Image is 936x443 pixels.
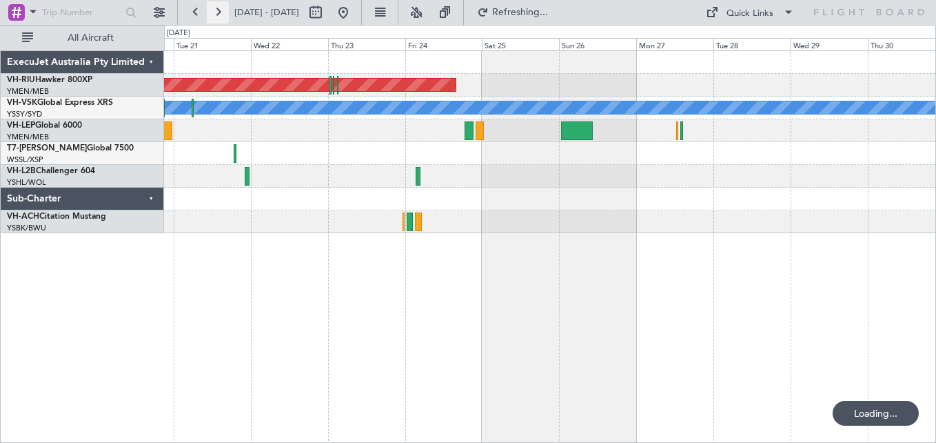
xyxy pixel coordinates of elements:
a: WSSL/XSP [7,155,43,165]
span: T7-[PERSON_NAME] [7,144,87,152]
button: All Aircraft [15,27,150,49]
a: YMEN/MEB [7,132,49,142]
div: Quick Links [726,7,773,21]
div: Tue 28 [713,38,791,50]
span: [DATE] - [DATE] [234,6,299,19]
div: Loading... [833,401,919,426]
a: T7-[PERSON_NAME]Global 7500 [7,144,134,152]
a: YMEN/MEB [7,86,49,97]
div: Sat 25 [482,38,559,50]
a: VH-VSKGlobal Express XRS [7,99,113,107]
a: VH-LEPGlobal 6000 [7,121,82,130]
a: YSHL/WOL [7,177,46,188]
div: Thu 23 [328,38,405,50]
a: VH-RIUHawker 800XP [7,76,92,84]
span: VH-RIU [7,76,35,84]
div: Wed 22 [251,38,328,50]
div: Tue 21 [174,38,251,50]
input: Trip Number [42,2,121,23]
span: VH-LEP [7,121,35,130]
div: Fri 24 [405,38,482,50]
button: Quick Links [699,1,801,23]
span: VH-L2B [7,167,36,175]
span: Refreshing... [491,8,549,17]
button: Refreshing... [471,1,553,23]
a: VH-ACHCitation Mustang [7,213,106,221]
a: YSSY/SYD [7,109,42,119]
span: All Aircraft [36,33,145,43]
span: VH-VSK [7,99,37,107]
a: VH-L2BChallenger 604 [7,167,95,175]
div: Mon 27 [636,38,713,50]
a: YSBK/BWU [7,223,46,233]
div: Sun 26 [559,38,636,50]
div: Wed 29 [791,38,868,50]
span: VH-ACH [7,213,39,221]
div: [DATE] [167,28,190,39]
